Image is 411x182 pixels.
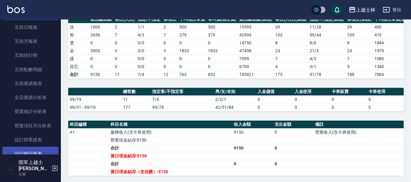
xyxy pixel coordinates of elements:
[214,103,256,111] td: 42/51/84
[346,39,373,47] td: 8
[206,47,238,55] td: 1833
[274,23,308,31] td: 39
[89,55,113,63] td: 0
[136,39,162,47] td: 0 / 0
[214,88,256,96] th: 男/女/未知
[256,95,293,103] td: 0
[273,128,314,136] td: 0
[178,39,206,47] td: 0
[109,136,232,144] td: 營業現金結存:9150
[293,95,330,103] td: 0
[273,121,314,129] th: 支出金額
[314,121,404,129] th: 備註
[136,70,162,78] td: 7/4
[19,172,50,177] p: 主管
[2,133,58,147] a: 設計師業績表
[162,31,178,39] td: 7
[274,47,308,55] td: 24
[113,23,136,31] td: 2
[238,47,274,55] td: 47498
[5,162,17,174] img: Person
[293,103,330,111] td: 0
[162,23,178,31] td: 2
[68,103,121,111] td: 09/01 - 09/19
[68,88,404,112] table: a dense table
[308,70,346,78] td: 97/78
[308,39,346,47] td: 8 / 0
[151,95,214,103] td: 7/4
[308,47,346,55] td: 21 / 3
[238,31,274,39] td: 43599
[206,70,238,78] td: 832
[367,88,404,96] th: 卡券使用
[2,20,58,34] a: 互助日報表
[178,63,206,70] td: 0
[89,63,113,70] td: 0
[256,103,293,111] td: 0
[238,23,274,31] td: 15595
[121,103,150,111] td: 177
[238,39,274,47] td: 14750
[151,88,214,96] th: 指定客/不指定客
[308,23,346,31] td: 11 / 28
[68,121,109,129] th: 科目編號
[19,160,50,172] h5: 開單上越士[PERSON_NAME]
[68,39,89,47] td: 燙
[136,55,162,63] td: 0 / 0
[113,47,136,55] td: 3
[232,121,273,129] th: 收入金額
[238,55,274,63] td: 7599
[346,63,373,70] td: 5
[68,121,404,176] table: a dense table
[121,88,150,96] th: 總客數
[346,31,373,39] td: 105
[330,95,367,103] td: 0
[109,121,232,129] th: 科目名稱
[2,119,58,133] a: 營業項目月分析表
[256,88,293,96] th: 入金儲值
[68,63,89,70] td: 其它
[356,6,375,14] div: 上越士林
[136,31,162,39] td: 4 / 3
[68,128,109,136] td: A1
[68,31,89,39] td: 剪
[346,55,373,63] td: 7
[232,160,273,168] td: 0
[314,128,404,136] td: 營業收入(含卡券使用)
[331,4,343,16] button: save
[293,88,330,96] th: 入金使用
[178,70,206,78] td: 763
[273,160,314,168] td: 0
[68,95,121,103] td: 09/19
[68,70,89,78] td: 合計
[308,63,346,70] td: 3 / 1
[162,63,178,70] td: 0
[330,103,367,111] td: 0
[206,23,238,31] td: 500
[113,63,136,70] td: 0
[2,147,58,161] a: 設計師日報表
[274,63,308,70] td: 4
[89,31,113,39] td: 2650
[113,70,136,78] td: 11
[380,4,404,15] button: 登出
[274,55,308,63] td: 7
[346,70,373,78] td: 188
[109,152,232,160] td: 當日現金結存:9150
[308,55,346,63] td: 4 / 3
[367,95,404,103] td: 0
[346,47,373,55] td: 24
[274,39,308,47] td: 8
[109,160,232,168] td: 合計
[178,47,206,55] td: 1833
[178,23,206,31] td: 500
[206,63,238,70] td: 0
[162,70,178,78] td: 12
[89,47,113,55] td: 5500
[346,4,378,16] button: 上越士林
[206,39,238,47] td: 0
[162,47,178,55] td: 3
[89,39,113,47] td: 0
[151,103,214,111] td: 99/78
[232,144,273,152] td: 9150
